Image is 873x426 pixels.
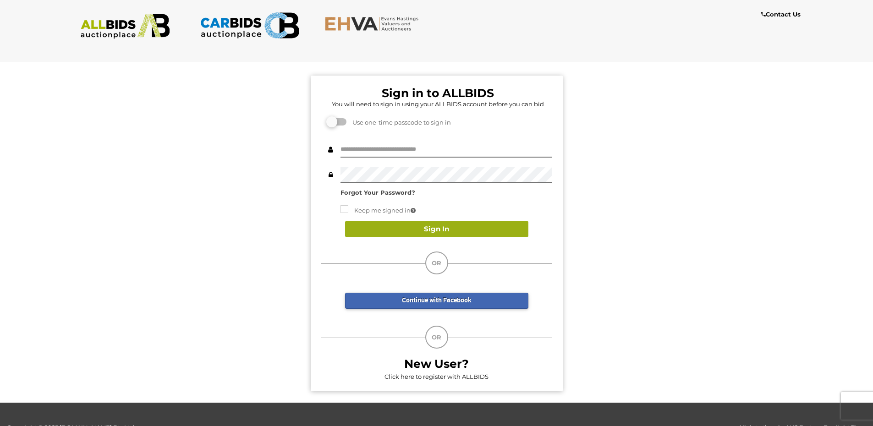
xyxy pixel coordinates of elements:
img: ALLBIDS.com.au [76,14,175,39]
a: Contact Us [761,9,803,20]
button: Sign In [345,221,528,237]
span: Use one-time passcode to sign in [348,119,451,126]
div: OR [425,251,448,274]
img: CARBIDS.com.au [200,9,299,42]
b: Contact Us [761,11,801,18]
div: OR [425,326,448,349]
img: EHVA.com.au [324,16,424,31]
a: Forgot Your Password? [340,189,415,196]
a: Continue with Facebook [345,293,528,309]
label: Keep me signed in [340,205,416,216]
b: Sign in to ALLBIDS [382,86,494,100]
a: Click here to register with ALLBIDS [384,373,489,380]
b: New User? [404,357,469,371]
h5: You will need to sign in using your ALLBIDS account before you can bid [324,101,552,107]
